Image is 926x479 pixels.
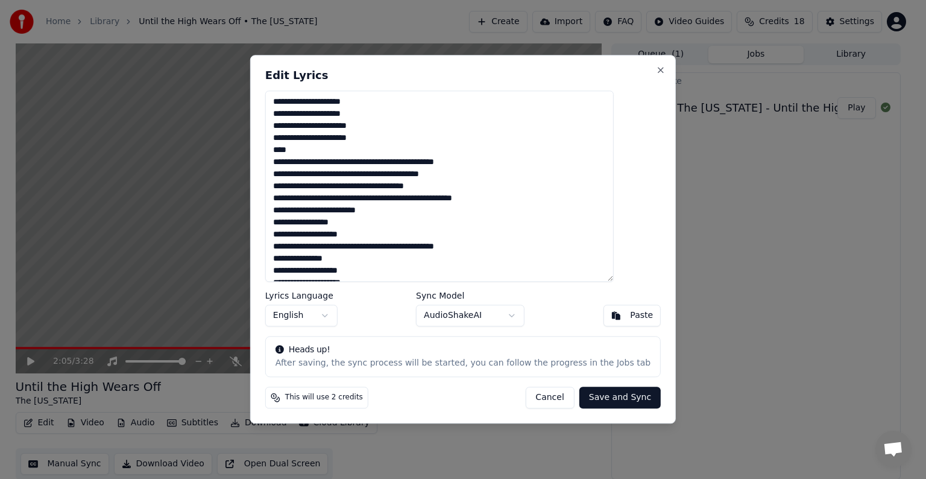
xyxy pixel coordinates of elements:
[416,292,524,300] label: Sync Model
[285,393,363,403] span: This will use 2 credits
[265,292,338,300] label: Lyrics Language
[265,70,661,81] h2: Edit Lyrics
[276,358,650,370] div: After saving, the sync process will be started, you can follow the progress in the Jobs tab
[276,344,650,357] div: Heads up!
[579,387,661,409] button: Save and Sync
[525,387,574,409] button: Cancel
[603,305,661,327] button: Paste
[630,310,653,322] div: Paste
